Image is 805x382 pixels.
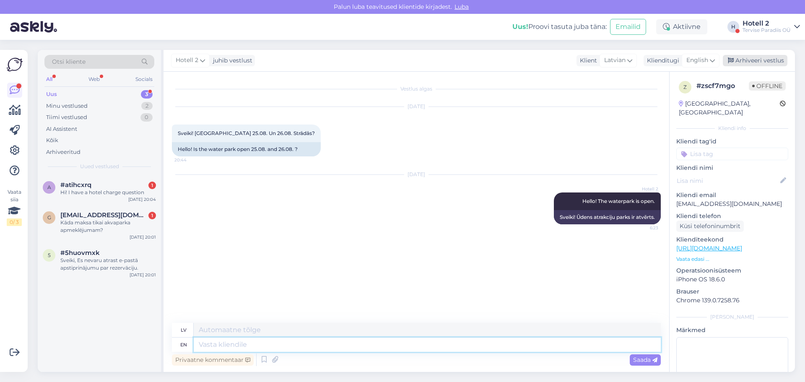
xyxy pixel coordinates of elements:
div: Sveiki! Ūdens atrakciju parks ir atvērts. [554,210,661,224]
input: Lisa nimi [677,176,779,185]
span: 20:44 [174,157,206,163]
p: Vaata edasi ... [676,255,788,263]
b: Uus! [512,23,528,31]
div: H [727,21,739,33]
div: [DATE] [172,171,661,178]
span: Luba [452,3,471,10]
span: g [47,214,51,221]
button: Emailid [610,19,646,35]
div: Tiimi vestlused [46,113,87,122]
span: gintasaleniece@gmail.com [60,211,148,219]
div: Hello! Is the water park open 25.08. and 26.08. ? [172,142,321,156]
div: Proovi tasuta juba täna: [512,22,607,32]
div: # zscf7mgo [696,81,749,91]
a: [URL][DOMAIN_NAME] [676,244,742,252]
span: Otsi kliente [52,57,86,66]
div: en [180,338,187,352]
div: [PERSON_NAME] [676,313,788,321]
div: Hi! I have a hotel charge question [60,189,156,196]
span: a [47,184,51,190]
div: Web [87,74,101,85]
span: English [686,56,708,65]
div: AI Assistent [46,125,77,133]
div: juhib vestlust [210,56,252,65]
span: Hotell 2 [176,56,198,65]
p: iPhone OS 18.6.0 [676,275,788,284]
div: [DATE] [172,103,661,110]
div: 1 [148,212,156,219]
span: Latvian [604,56,626,65]
div: Kõik [46,136,58,145]
div: [DATE] 20:01 [130,272,156,278]
div: [DATE] 20:01 [130,234,156,240]
p: Kliendi email [676,191,788,200]
div: Vaata siia [7,188,22,226]
div: Socials [134,74,154,85]
div: All [44,74,54,85]
span: 5 [48,252,51,258]
div: Minu vestlused [46,102,88,110]
span: Uued vestlused [80,163,119,170]
p: Kliendi telefon [676,212,788,221]
p: Kliendi tag'id [676,137,788,146]
span: z [683,84,687,90]
a: Hotell 2Tervise Paradiis OÜ [743,20,800,34]
span: #atihcxrq [60,181,91,189]
img: Askly Logo [7,57,23,73]
div: Tervise Paradiis OÜ [743,27,791,34]
div: 0 / 3 [7,218,22,226]
div: Privaatne kommentaar [172,354,254,366]
div: [DATE] 20:04 [128,196,156,203]
div: Klient [576,56,597,65]
div: [GEOGRAPHIC_DATA], [GEOGRAPHIC_DATA] [679,99,780,117]
div: Uus [46,90,57,99]
span: Hello! The waterpark is open. [582,198,655,204]
div: Aktiivne [656,19,707,34]
div: Sveiki, Es nevaru atrast e-pastā apstiprinājumu par rezervāciju. [60,257,156,272]
div: Küsi telefoninumbrit [676,221,744,232]
div: Arhiveeri vestlus [723,55,787,66]
div: lv [181,323,187,337]
div: 0 [140,113,153,122]
p: [EMAIL_ADDRESS][DOMAIN_NAME] [676,200,788,208]
span: 6:23 [627,225,658,231]
div: 1 [148,182,156,189]
p: Kliendi nimi [676,164,788,172]
div: 2 [141,102,153,110]
p: Chrome 139.0.7258.76 [676,296,788,305]
div: Klienditugi [644,56,679,65]
div: Arhiveeritud [46,148,80,156]
div: Kāda maksa tikai akvaparka apmeklējumam? [60,219,156,234]
div: Hotell 2 [743,20,791,27]
p: Märkmed [676,326,788,335]
p: Klienditeekond [676,235,788,244]
span: Hotell 2 [627,186,658,192]
input: Lisa tag [676,148,788,160]
div: Kliendi info [676,125,788,132]
span: Offline [749,81,786,91]
p: Brauser [676,287,788,296]
span: Sveiki! [GEOGRAPHIC_DATA] 25.08. Un 26.08. Strādās? [178,130,315,136]
div: 3 [141,90,153,99]
div: Vestlus algas [172,85,661,93]
span: Saada [633,356,657,364]
p: Operatsioonisüsteem [676,266,788,275]
span: #5huovmxk [60,249,100,257]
